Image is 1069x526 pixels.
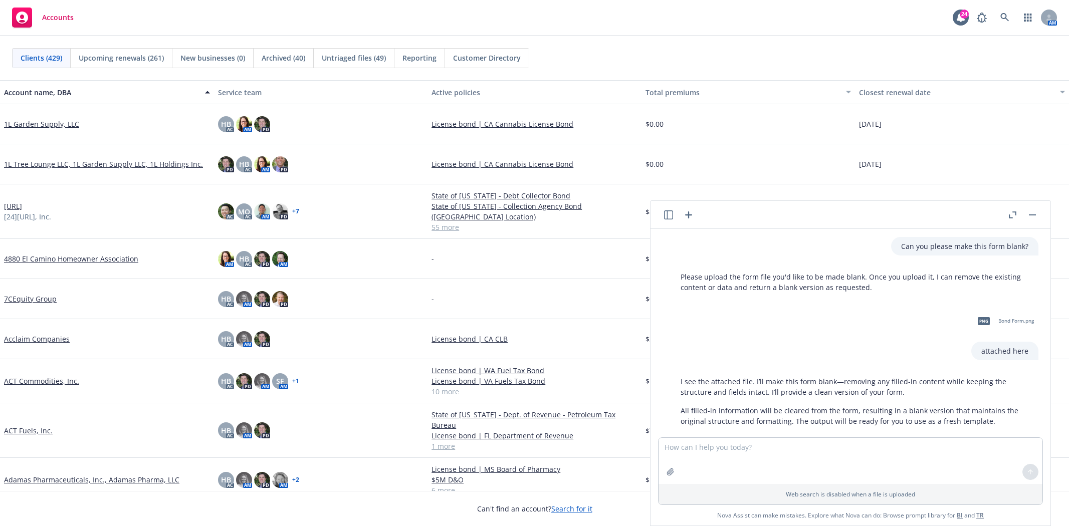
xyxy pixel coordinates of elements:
[432,485,637,495] a: 6 more
[432,365,637,376] a: License bond | WA Fuel Tax Bond
[221,334,231,344] span: HB
[901,241,1028,251] p: Can you please make this form blank?
[4,294,57,304] a: 7CEquity Group
[322,53,386,63] span: Untriaged files (49)
[254,251,270,267] img: photo
[214,80,428,104] button: Service team
[254,373,270,389] img: photo
[646,119,664,129] span: $0.00
[859,159,882,169] span: [DATE]
[254,116,270,132] img: photo
[254,472,270,488] img: photo
[180,53,245,63] span: New businesses (0)
[960,10,969,19] div: 24
[859,119,882,129] span: [DATE]
[272,472,288,488] img: photo
[221,474,231,485] span: HB
[4,376,79,386] a: ACT Commodities, Inc.
[236,422,252,438] img: photo
[646,206,686,217] span: $803,569.00
[221,425,231,436] span: HB
[432,409,637,430] a: State of [US_STATE] - Dept. of Revenue - Petroleum Tax Bureau
[236,116,252,132] img: photo
[646,159,664,169] span: $0.00
[432,464,637,474] a: License bond | MS Board of Pharmacy
[427,80,642,104] button: Active policies
[236,373,252,389] img: photo
[239,253,249,264] span: HB
[272,203,288,219] img: photo
[453,53,521,63] span: Customer Directory
[998,318,1034,324] span: Bond Form.png
[995,8,1015,28] a: Search
[681,376,1028,397] p: I see the attached file. I’ll make this form blank—removing any filled-in content while keeping t...
[254,291,270,307] img: photo
[4,159,203,169] a: 1L Tree Lounge LLC, 1L Garden Supply LLC, 1L Holdings Inc.
[272,291,288,307] img: photo
[236,291,252,307] img: photo
[272,156,288,172] img: photo
[646,294,664,304] span: $0.00
[254,331,270,347] img: photo
[4,425,53,436] a: ACT Fuels, Inc.
[432,441,637,451] a: 1 more
[402,53,437,63] span: Reporting
[218,156,234,172] img: photo
[79,53,164,63] span: Upcoming renewals (261)
[646,87,840,98] div: Total premiums
[646,376,682,386] span: $13,842.00
[254,422,270,438] img: photo
[218,203,234,219] img: photo
[432,201,637,222] a: State of [US_STATE] - Collection Agency Bond ([GEOGRAPHIC_DATA] Location)
[432,386,637,397] a: 10 more
[292,208,299,214] a: + 7
[432,294,434,304] span: -
[717,505,984,525] span: Nova Assist can make mistakes. Explore what Nova can do: Browse prompt library for and
[855,80,1069,104] button: Closest renewal date
[432,430,637,441] a: License bond | FL Department of Revenue
[681,405,1028,426] p: All filled-in information will be cleared from the form, resulting in a blank version that mainta...
[221,376,231,386] span: HB
[221,294,231,304] span: HB
[432,376,637,386] a: License bond | VA Fuels Tax Bond
[432,119,637,129] a: License bond | CA Cannabis License Bond
[218,251,234,267] img: photo
[681,272,1028,293] p: Please upload the form file you'd like to be made blank. Once you upload it, I can remove the exi...
[21,53,62,63] span: Clients (429)
[221,119,231,129] span: HB
[4,253,138,264] a: 4880 El Camino Homeowner Association
[4,334,70,344] a: Acclaim Companies
[292,378,299,384] a: + 1
[646,474,692,485] span: $5,436,605.43
[976,511,984,519] a: TR
[4,211,51,222] span: [24][URL], Inc.
[276,376,284,386] span: SF
[4,474,179,485] a: Adamas Pharmaceuticals, Inc., Adamas Pharma, LLC
[432,222,637,232] a: 55 more
[978,317,990,325] span: png
[646,253,678,264] span: $1,631.00
[42,14,74,22] span: Accounts
[236,331,252,347] img: photo
[477,503,592,514] span: Can't find an account?
[1018,8,1038,28] a: Switch app
[432,334,637,344] a: License bond | CA CLB
[972,8,992,28] a: Report a Bug
[4,201,22,211] a: [URL]
[646,334,672,344] span: $319.00
[239,159,249,169] span: HB
[8,4,78,32] a: Accounts
[262,53,305,63] span: Archived (40)
[551,504,592,513] a: Search for it
[432,190,637,201] a: State of [US_STATE] - Debt Collector Bond
[236,472,252,488] img: photo
[665,490,1036,498] p: Web search is disabled when a file is uploaded
[971,309,1036,334] div: pngBond Form.png
[642,80,856,104] button: Total premiums
[432,87,637,98] div: Active policies
[292,477,299,483] a: + 2
[981,346,1028,356] p: attached here
[254,156,270,172] img: photo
